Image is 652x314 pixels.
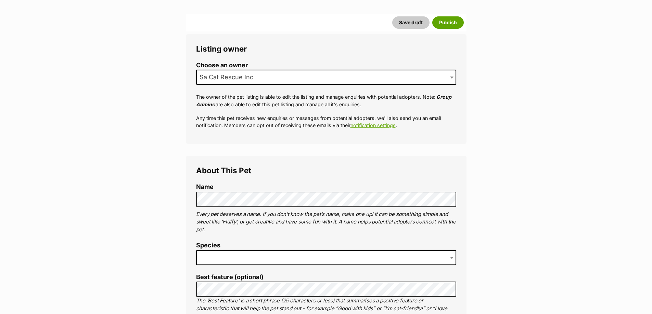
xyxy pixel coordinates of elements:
[196,114,456,129] p: Any time this pet receives new enquiries or messages from potential adopters, we'll also send you...
[197,72,260,82] span: Sa Cat Rescue Inc
[196,242,456,249] label: Species
[350,122,396,128] a: notification settings
[196,274,456,281] label: Best feature (optional)
[196,62,456,69] label: Choose an owner
[196,210,456,234] p: Every pet deserves a name. If you don’t know the pet’s name, make one up! It can be something sim...
[196,183,456,191] label: Name
[196,93,456,108] p: The owner of the pet listing is able to edit the listing and manage enquiries with potential adop...
[432,16,464,29] button: Publish
[392,16,430,29] button: Save draft
[196,94,451,107] em: Group Admins
[196,166,251,175] span: About This Pet
[196,44,247,53] span: Listing owner
[196,70,456,85] span: Sa Cat Rescue Inc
